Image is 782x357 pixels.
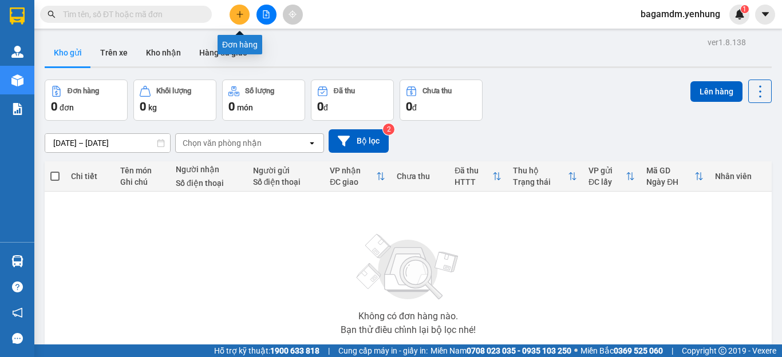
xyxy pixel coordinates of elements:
span: 0 [317,100,323,113]
div: Khối lượng [156,87,191,95]
div: Chi tiết [71,172,109,181]
sup: 2 [383,124,394,135]
div: ĐC lấy [589,177,626,187]
img: svg+xml;base64,PHN2ZyBjbGFzcz0ibGlzdC1wbHVnX19zdmciIHhtbG5zPSJodHRwOi8vd3d3LnczLm9yZy8yMDAwL3N2Zy... [351,227,465,307]
div: Chưa thu [397,172,443,181]
span: | [672,344,673,357]
span: bagamdm.yenhung [631,7,729,21]
div: Người nhận [176,165,242,174]
div: Số điện thoại [176,178,242,188]
div: Thu hộ [513,166,568,175]
button: Hàng đã giao [190,39,256,66]
span: | [328,344,330,357]
span: question-circle [12,281,23,292]
img: warehouse-icon [11,46,23,58]
button: Lên hàng [690,81,742,102]
div: Ghi chú [120,177,164,187]
span: 0 [140,100,146,113]
span: caret-down [760,9,771,19]
img: icon-new-feature [734,9,745,19]
div: HTTT [455,177,492,187]
img: solution-icon [11,103,23,115]
th: Toggle SortBy [583,161,641,192]
svg: open [307,138,317,148]
div: Chưa thu [422,87,452,95]
button: Kho nhận [137,39,190,66]
div: Đơn hàng [218,35,262,54]
span: copyright [718,347,726,355]
div: Trạng thái [513,177,568,187]
th: Toggle SortBy [449,161,507,192]
img: logo-vxr [10,7,25,25]
strong: 0708 023 035 - 0935 103 250 [467,346,571,355]
div: Đơn hàng [68,87,99,95]
sup: 1 [741,5,749,13]
div: Ngày ĐH [646,177,694,187]
span: kg [148,103,157,112]
div: Không có đơn hàng nào. [358,312,458,321]
div: Mã GD [646,166,694,175]
span: message [12,333,23,344]
div: VP nhận [330,166,376,175]
span: món [237,103,253,112]
div: Đã thu [455,166,492,175]
div: Nhân viên [715,172,766,181]
div: ver 1.8.138 [708,36,746,49]
span: aim [289,10,297,18]
div: Đã thu [334,87,355,95]
span: notification [12,307,23,318]
span: Hỗ trợ kỹ thuật: [214,344,319,357]
span: 1 [742,5,747,13]
button: Đã thu0đ [311,80,394,121]
span: file-add [262,10,270,18]
input: Tìm tên, số ĐT hoặc mã đơn [63,8,198,21]
button: Trên xe [91,39,137,66]
span: Cung cấp máy in - giấy in: [338,344,428,357]
div: Số điện thoại [253,177,319,187]
button: Kho gửi [45,39,91,66]
span: 0 [51,100,57,113]
div: Người gửi [253,166,319,175]
span: search [48,10,56,18]
img: warehouse-icon [11,255,23,267]
span: Miền Bắc [580,344,663,357]
div: VP gửi [589,166,626,175]
span: đơn [60,103,74,112]
span: 0 [406,100,412,113]
button: Bộ lọc [329,129,389,153]
button: caret-down [755,5,775,25]
span: đ [323,103,328,112]
button: aim [283,5,303,25]
div: Số lượng [245,87,274,95]
strong: 0369 525 060 [614,346,663,355]
th: Toggle SortBy [507,161,583,192]
span: plus [236,10,244,18]
th: Toggle SortBy [641,161,709,192]
span: đ [412,103,417,112]
button: Khối lượng0kg [133,80,216,121]
div: Tên món [120,166,164,175]
span: ⚪️ [574,348,578,353]
button: Chưa thu0đ [400,80,483,121]
input: Select a date range. [45,134,170,152]
button: Số lượng0món [222,80,305,121]
span: Miền Nam [431,344,571,357]
div: Bạn thử điều chỉnh lại bộ lọc nhé! [341,326,476,335]
div: Chọn văn phòng nhận [183,137,262,149]
span: 0 [228,100,235,113]
strong: 1900 633 818 [270,346,319,355]
div: ĐC giao [330,177,376,187]
button: Đơn hàng0đơn [45,80,128,121]
img: warehouse-icon [11,74,23,86]
button: file-add [256,5,277,25]
button: plus [230,5,250,25]
th: Toggle SortBy [324,161,391,192]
